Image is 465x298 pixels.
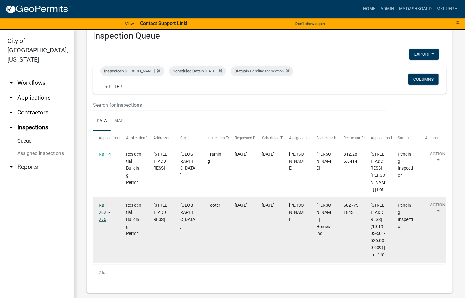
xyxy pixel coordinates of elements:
div: is [DATE] [169,66,226,76]
div: [DATE] [262,202,277,209]
datatable-header-cell: Application Type [120,131,147,146]
a: Map [111,111,127,131]
datatable-header-cell: City [174,131,202,146]
span: JEFFERSONVILLE [180,152,195,178]
datatable-header-cell: Application [93,131,120,146]
datatable-header-cell: Application Description [365,131,392,146]
span: 09/16/2025 [235,203,248,208]
span: × [456,18,460,27]
span: Footer [208,203,220,208]
button: Columns [408,74,439,85]
span: 233 Forest Dr Jeffersonville, IN 47130 | Lot [371,152,386,192]
a: Admin [378,3,397,15]
span: 233 FOREST DRIVE [153,152,167,171]
datatable-header-cell: Actions [419,131,446,146]
button: Close [456,19,460,26]
a: + Filter [100,81,127,92]
h3: Inspection Queue [93,31,446,41]
span: Address [153,136,167,140]
i: arrow_drop_down [7,94,15,101]
a: Home [361,3,378,15]
span: Requestor Name [316,136,344,140]
datatable-header-cell: Requested Date [229,131,256,146]
span: Actions [425,136,438,140]
datatable-header-cell: Inspection Type [202,131,229,146]
button: Action [425,202,450,217]
span: Assigned Inspector [289,136,321,140]
span: Inspector [104,69,121,73]
button: Don't show again [293,19,327,29]
div: 2 total [93,265,446,280]
a: mkruer [434,3,460,15]
i: arrow_drop_down [7,79,15,87]
span: 812.285.6414 [344,152,357,164]
button: Export [409,49,439,60]
span: 09/16/2025 [235,152,248,157]
span: Mike Kruer [316,152,331,171]
i: arrow_drop_down [7,163,15,171]
span: City [180,136,187,140]
span: Scheduled Date [173,69,201,73]
strong: Contact Support Link! [140,20,187,26]
span: 5122 Woodstone Circle (10-19-03-501-526.000-009) | Lot 151 [371,203,386,257]
span: 5122 WOODSTONE CIRCLE [153,203,167,222]
span: Status [235,69,246,73]
span: Pending Inspection [398,203,413,229]
i: arrow_drop_down [7,109,15,116]
span: Inspection Type [208,136,234,140]
span: Application [99,136,118,140]
span: Status [398,136,409,140]
datatable-header-cell: Requestor Name [310,131,338,146]
span: Requested Date [235,136,261,140]
a: View [123,19,136,29]
button: Action [425,151,450,166]
span: Mike Kruer [289,203,304,222]
div: is [PERSON_NAME] [100,66,164,76]
span: Application Type [126,136,154,140]
datatable-header-cell: Scheduled Time [256,131,283,146]
div: is Pending Inspection [231,66,293,76]
span: Application Description [371,136,410,140]
a: Data [93,111,111,131]
span: Framing [208,152,221,164]
input: Search for inspections [93,99,386,111]
a: RBP-2025-276 [99,203,110,222]
span: Schuler Homes Inc [316,203,331,236]
span: Mike Kruer [289,152,304,171]
a: RBP-4 [99,152,111,157]
datatable-header-cell: Requestor Phone [338,131,365,146]
span: Pending Inspection [398,152,413,178]
datatable-header-cell: Status [392,131,419,146]
i: arrow_drop_up [7,124,15,131]
span: JEFFERSONVILLE [180,203,195,229]
span: Residential Building Permit [126,152,141,185]
datatable-header-cell: Address [147,131,175,146]
span: Requestor Phone [344,136,372,140]
span: Scheduled Time [262,136,289,140]
div: [DATE] [262,151,277,158]
a: My Dashboard [397,3,434,15]
datatable-header-cell: Assigned Inspector [283,131,310,146]
span: Residential Building Permit [126,203,141,236]
span: 5027731843 [344,203,358,215]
